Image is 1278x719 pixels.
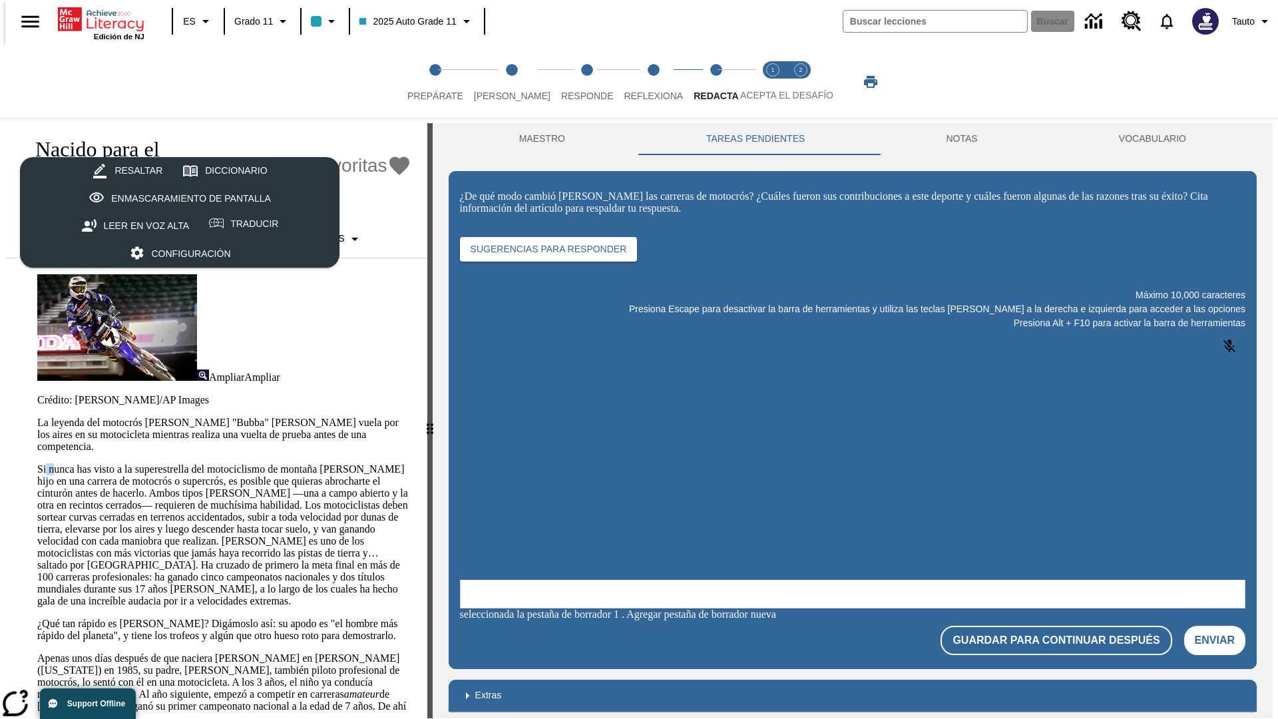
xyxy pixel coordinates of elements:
span: Grado 11 [234,15,273,29]
div: Configuración [152,246,231,262]
p: ¿De qué modo cambió [PERSON_NAME] las carreras de motocrós? ¿Cuáles fueron sus contribuciones a e... [460,190,1245,214]
p: La leyenda del motocrós [PERSON_NAME] "Bubba" [PERSON_NAME] vuela por los aires en su motocicleta... [37,417,411,453]
p: Si nunca has visto a la superestrella del motociclismo de montaña [PERSON_NAME] hijo en una carre... [37,463,411,607]
span: ES [183,15,196,29]
div: split button [20,157,339,268]
button: Perfil/Configuración [1227,9,1278,33]
span: Support Offline [67,699,125,708]
body: ¿De qué modo cambió Stewart las carreras de motocrós? ¿Cuáles fueron sus contribuciones a este de... [5,11,194,23]
button: VOCABULARIO [1048,123,1257,155]
div: Diccionario [205,162,267,179]
button: Sugerencias para responder [460,237,638,262]
p: Extras [475,688,502,702]
p: Presiona Escape para desactivar la barra de herramientas y utiliza las teclas [PERSON_NAME] a la ... [460,302,1245,316]
span: Prepárate [407,91,463,101]
button: El color de la clase es azul claro. Cambiar el color de la clase. [306,9,345,33]
span: Añadir a mis Favoritas [202,155,387,176]
button: Resaltar [82,157,172,185]
button: Maestro [449,123,636,155]
button: Traducir [199,212,288,236]
p: ¿Qué tan rápido es [PERSON_NAME]? Digámoslo así: su apodo es "el hombre más rápido del planeta", ... [37,618,411,642]
button: Lee step 2 of 5 [463,45,561,119]
button: Configuración [119,240,241,268]
div: seleccionada la pestaña de borrador 1 . Agregar pestaña de borrador nueva [460,608,1245,620]
span: ACEPTA EL DESAFÍO [740,90,833,101]
span: Ampliar [244,371,280,383]
em: amateur [344,688,379,700]
p: Máximo 10,000 caracteres [460,288,1245,302]
button: Guardar para continuar después [941,626,1171,655]
button: NOTAS [875,123,1048,155]
p: Presiona Alt + F10 para activar la barra de herramientas [460,316,1245,330]
div: reading [5,123,427,712]
div: Traducir [230,216,278,232]
div: activity [433,123,1273,718]
div: Leer en voz alta [104,218,190,234]
text: 1 [771,67,774,73]
span: 2025 Auto Grade 11 [359,15,456,29]
span: Responde [561,91,614,101]
button: Leer en voz alta [71,212,200,240]
button: Añadir a mis Favoritas - Nacido para el motocrós [202,154,411,178]
span: Edición de NJ [94,33,144,41]
button: Grado: Grado 11, Elige un grado [229,9,296,33]
button: TAREAS PENDIENTES [636,123,875,155]
button: Responde step 3 of 5 [550,45,624,119]
div: Enmascaramiento de pantalla [111,190,271,207]
button: Haga clic para activar la función de reconocimiento de voz [1213,330,1245,362]
span: Tauto [1232,15,1255,29]
button: Enmascaramiento de pantalla [79,184,281,212]
button: Diccionario [172,157,277,185]
button: Acepta el desafío lee step 1 of 2 [753,45,792,119]
img: Ampliar [197,369,209,381]
h1: Nacido para el motocrós [21,137,195,186]
a: Centro de recursos, Se abrirá en una pestaña nueva. [1114,3,1150,39]
span: Reflexiona [624,91,683,101]
button: Lenguaje: ES, Selecciona un idioma [177,9,220,33]
button: Imprimir [849,70,892,94]
a: Notificaciones [1150,4,1184,39]
div: Instructional Panel Tabs [449,123,1257,155]
button: Support Offline [40,688,136,719]
button: Abrir el menú lateral [11,2,50,41]
button: Prepárate step 1 of 5 [397,45,474,119]
button: Escoja un nuevo avatar [1184,4,1227,39]
button: Redacta step 5 of 5 [683,45,749,119]
span: Ampliar [209,371,244,383]
input: Buscar campo [843,11,1027,32]
text: 2 [799,67,802,73]
span: Redacta [694,91,738,101]
p: Crédito: [PERSON_NAME]/AP Images [37,394,411,406]
div: Portada [58,5,144,41]
div: Resaltar [114,162,162,179]
div: Pulsa la tecla de intro o la barra espaciadora y luego presiona las flechas de derecha e izquierd... [427,123,433,718]
img: Avatar [1192,8,1219,35]
span: [PERSON_NAME] [474,91,550,101]
div: Extras [449,680,1257,712]
button: Enviar [1184,626,1245,655]
img: translateIcon.svg [209,218,224,229]
button: Acepta el desafío contesta step 2 of 2 [781,45,820,119]
img: El corredor de motocrós James Stewart vuela por los aires en su motocicleta de montaña. [37,274,197,381]
button: Clase: 2025 Auto Grade 11, Selecciona una clase [354,9,479,33]
button: Reflexiona step 4 of 5 [613,45,694,119]
a: Centro de información [1077,3,1114,40]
